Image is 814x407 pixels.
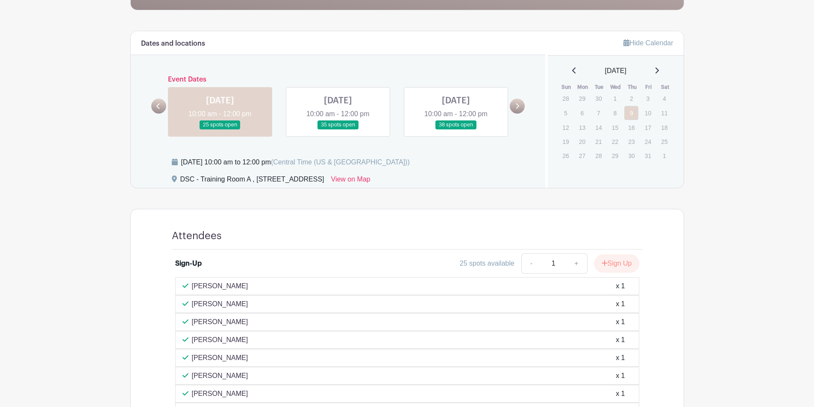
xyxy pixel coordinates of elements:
a: Hide Calendar [623,39,673,47]
th: Fri [641,83,657,91]
th: Wed [608,83,624,91]
p: 14 [591,121,605,134]
div: Sign-Up [175,258,202,269]
th: Mon [575,83,591,91]
p: 19 [558,135,573,148]
div: x 1 [616,389,625,399]
p: 1 [657,149,671,162]
p: 30 [591,92,605,105]
p: 10 [641,106,655,120]
p: [PERSON_NAME] [192,389,248,399]
th: Tue [591,83,608,91]
p: 21 [591,135,605,148]
p: 24 [641,135,655,148]
p: 31 [641,149,655,162]
p: [PERSON_NAME] [192,353,248,363]
div: x 1 [616,281,625,291]
button: Sign Up [594,255,639,272]
p: 2 [624,92,638,105]
p: 13 [575,121,589,134]
a: + [566,253,587,274]
span: (Central Time (US & [GEOGRAPHIC_DATA])) [271,158,410,166]
h6: Dates and locations [141,40,205,48]
p: 17 [641,121,655,134]
p: [PERSON_NAME] [192,317,248,327]
p: 27 [575,149,589,162]
a: 9 [624,106,638,120]
th: Thu [624,83,641,91]
th: Sun [558,83,575,91]
div: x 1 [616,317,625,327]
p: 6 [575,106,589,120]
p: [PERSON_NAME] [192,281,248,291]
p: 25 [657,135,671,148]
p: 18 [657,121,671,134]
p: [PERSON_NAME] [192,335,248,345]
p: 15 [608,121,622,134]
p: 4 [657,92,671,105]
p: 16 [624,121,638,134]
div: x 1 [616,299,625,309]
p: 22 [608,135,622,148]
p: 29 [575,92,589,105]
th: Sat [657,83,673,91]
p: 11 [657,106,671,120]
p: 28 [558,92,573,105]
p: 5 [558,106,573,120]
div: DSC - Training Room A , [STREET_ADDRESS] [180,174,324,188]
p: 20 [575,135,589,148]
span: [DATE] [605,66,626,76]
a: - [521,253,541,274]
p: 29 [608,149,622,162]
p: 23 [624,135,638,148]
p: [PERSON_NAME] [192,371,248,381]
div: 25 spots available [460,258,514,269]
p: 30 [624,149,638,162]
div: x 1 [616,335,625,345]
h6: Event Dates [166,76,510,84]
p: 7 [591,106,605,120]
h4: Attendees [172,230,222,242]
p: 1 [608,92,622,105]
p: 28 [591,149,605,162]
p: 8 [608,106,622,120]
p: 3 [641,92,655,105]
p: [PERSON_NAME] [192,299,248,309]
div: x 1 [616,353,625,363]
div: x 1 [616,371,625,381]
div: [DATE] 10:00 am to 12:00 pm [181,157,410,167]
p: 26 [558,149,573,162]
p: 12 [558,121,573,134]
a: View on Map [331,174,370,188]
